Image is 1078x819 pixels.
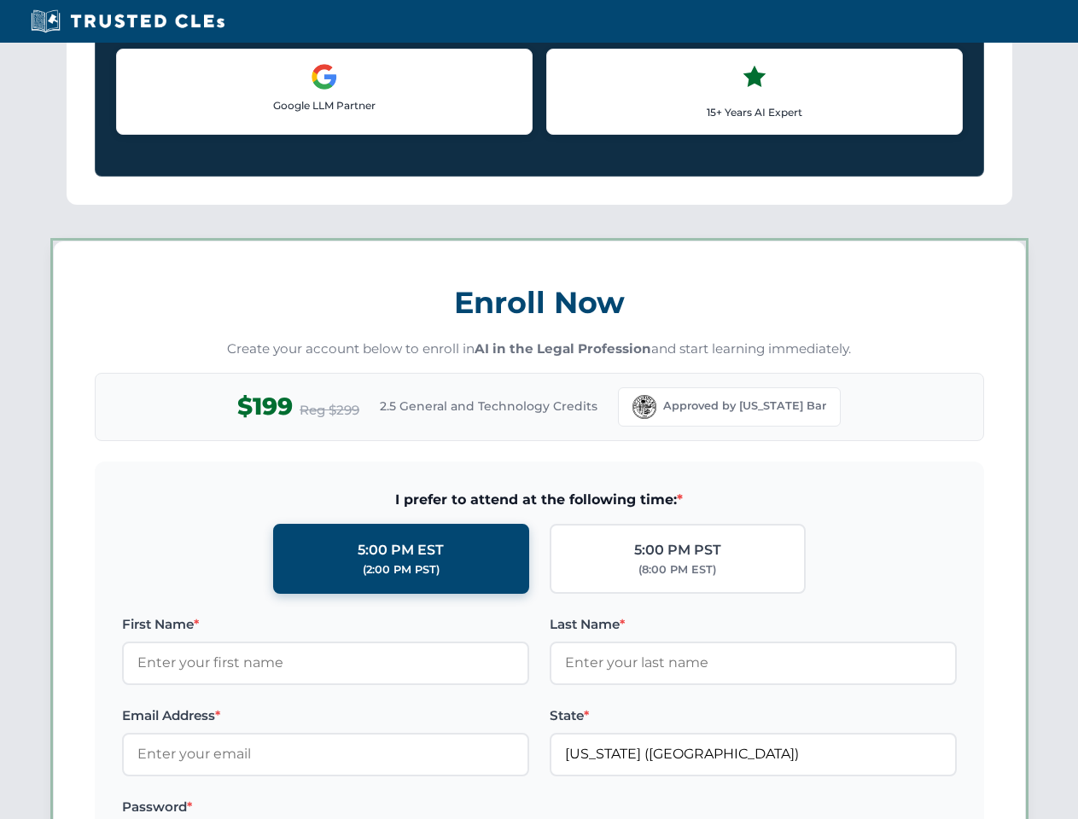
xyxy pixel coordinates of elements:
input: Enter your last name [550,642,957,684]
div: 5:00 PM PST [634,539,721,561]
div: 5:00 PM EST [358,539,444,561]
input: Enter your email [122,733,529,775]
label: Last Name [550,614,957,635]
div: (2:00 PM PST) [363,561,440,578]
span: $199 [237,387,293,426]
h3: Enroll Now [95,276,984,329]
label: State [550,706,957,726]
img: Trusted CLEs [26,9,230,34]
label: First Name [122,614,529,635]
input: Florida (FL) [550,733,957,775]
input: Enter your first name [122,642,529,684]
label: Email Address [122,706,529,726]
strong: AI in the Legal Profession [475,340,651,357]
span: 2.5 General and Technology Credits [380,397,597,415]
p: Google LLM Partner [131,97,518,113]
span: I prefer to attend at the following time: [122,489,957,511]
div: (8:00 PM EST) [638,561,716,578]
span: Reg $299 [300,400,359,421]
p: Create your account below to enroll in and start learning immediately. [95,340,984,359]
span: Approved by [US_STATE] Bar [663,398,826,415]
img: Google [311,63,338,90]
img: Florida Bar [632,395,656,419]
label: Password [122,797,529,817]
p: 15+ Years AI Expert [561,104,948,120]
